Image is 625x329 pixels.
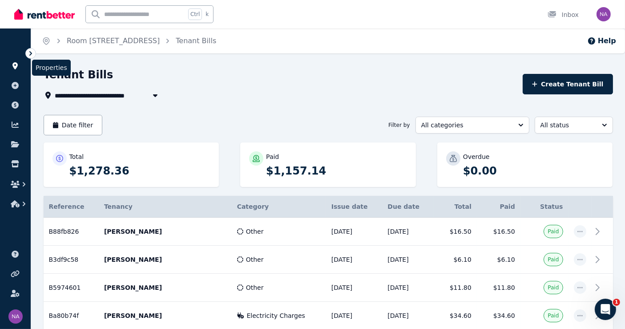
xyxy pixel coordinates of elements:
[246,255,264,264] span: Other
[587,36,616,46] button: Help
[477,218,520,246] td: $16.50
[246,311,305,320] span: Electricity Charges
[188,8,202,20] span: Ctrl
[326,274,383,302] td: [DATE]
[463,152,490,161] p: Overdue
[326,196,383,218] th: Issue date
[49,203,85,210] span: Reference
[540,121,595,130] span: All status
[463,164,604,178] p: $0.00
[326,218,383,246] td: [DATE]
[597,7,611,21] img: Niranga Amarasinghe
[99,196,232,218] th: Tenancy
[246,283,264,292] span: Other
[266,164,407,178] p: $1,157.14
[8,309,23,324] img: Niranga Amarasinghe
[421,121,511,130] span: All categories
[104,255,226,264] p: [PERSON_NAME]
[477,196,520,218] th: Paid
[69,164,210,178] p: $1,278.36
[176,37,216,45] a: Tenant Bills
[32,60,71,76] span: Properties
[477,274,520,302] td: $11.80
[613,299,620,306] span: 1
[206,11,209,18] span: k
[477,246,520,274] td: $6.10
[535,117,613,134] button: All status
[415,117,529,134] button: All categories
[266,152,279,161] p: Paid
[49,256,79,263] span: B3df9c58
[433,218,477,246] td: $16.50
[548,284,559,291] span: Paid
[433,246,477,274] td: $6.10
[104,283,226,292] p: [PERSON_NAME]
[49,228,79,235] span: B88fb826
[382,274,433,302] td: [DATE]
[14,8,75,21] img: RentBetter
[433,274,477,302] td: $11.80
[548,228,559,235] span: Paid
[31,28,227,53] nav: Breadcrumb
[388,122,410,129] span: Filter by
[44,68,113,82] h1: Tenant Bills
[382,218,433,246] td: [DATE]
[548,312,559,319] span: Paid
[382,246,433,274] td: [DATE]
[595,299,616,320] iframe: Intercom live chat
[49,312,79,319] span: Ba80b74f
[104,311,226,320] p: [PERSON_NAME]
[520,196,569,218] th: Status
[104,227,226,236] p: [PERSON_NAME]
[67,37,160,45] a: Room [STREET_ADDRESS]
[44,115,103,135] button: Date filter
[232,196,326,218] th: Category
[69,152,84,161] p: Total
[49,284,81,291] span: B5974601
[382,196,433,218] th: Due date
[326,246,383,274] td: [DATE]
[246,227,264,236] span: Other
[548,256,559,263] span: Paid
[433,196,477,218] th: Total
[523,74,613,94] button: Create Tenant Bill
[548,10,579,19] div: Inbox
